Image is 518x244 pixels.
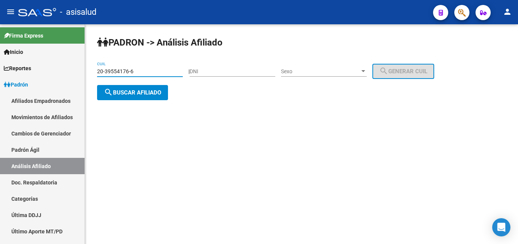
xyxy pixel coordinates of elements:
mat-icon: person [503,7,512,16]
strong: PADRON -> Análisis Afiliado [97,37,223,48]
span: Generar CUIL [379,68,427,75]
span: Buscar afiliado [104,89,161,96]
span: - asisalud [60,4,96,20]
mat-icon: search [379,66,388,76]
mat-icon: menu [6,7,15,16]
button: Generar CUIL [372,64,434,79]
button: Buscar afiliado [97,85,168,100]
span: Firma Express [4,31,43,40]
span: Inicio [4,48,23,56]
div: | [188,68,440,74]
span: Reportes [4,64,31,72]
mat-icon: search [104,88,113,97]
span: Padrón [4,80,28,89]
div: Open Intercom Messenger [492,218,510,236]
span: Sexo [281,68,360,75]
